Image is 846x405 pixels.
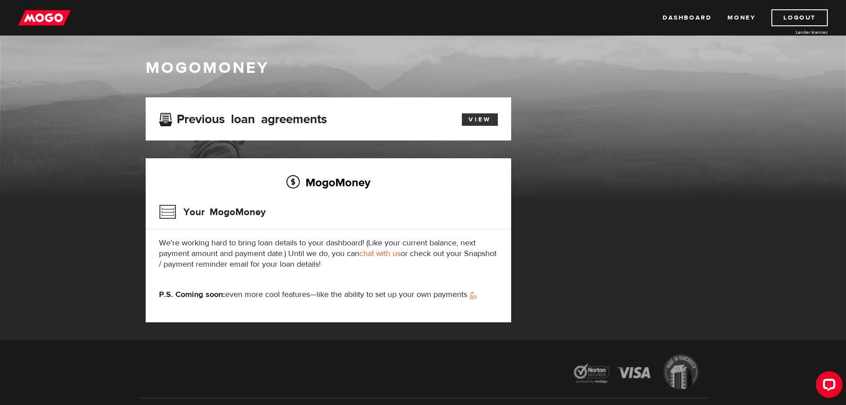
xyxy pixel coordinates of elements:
[809,368,846,405] iframe: LiveChat chat widget
[771,9,828,26] a: Logout
[159,173,498,192] h2: MogoMoney
[159,289,225,300] strong: P.S. Coming soon:
[146,59,701,77] h1: MogoMoney
[761,29,828,36] a: Lender licences
[159,112,327,124] h3: Previous loan agreements
[565,348,707,398] img: legal-icons-92a2ffecb4d32d839781d1b4e4802d7b.png
[159,238,498,270] p: We're working hard to bring loan details to your dashboard! (Like your current balance, next paym...
[18,9,71,26] img: mogo_logo-11ee424be714fa7cbb0f0f49df9e16ec.png
[663,9,711,26] a: Dashboard
[159,289,498,300] p: even more cool features—like the ability to set up your own payments
[470,292,477,299] img: strong arm emoji
[359,249,401,259] a: chat with us
[159,200,266,224] h3: Your MogoMoney
[727,9,755,26] a: Money
[462,113,498,126] a: View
